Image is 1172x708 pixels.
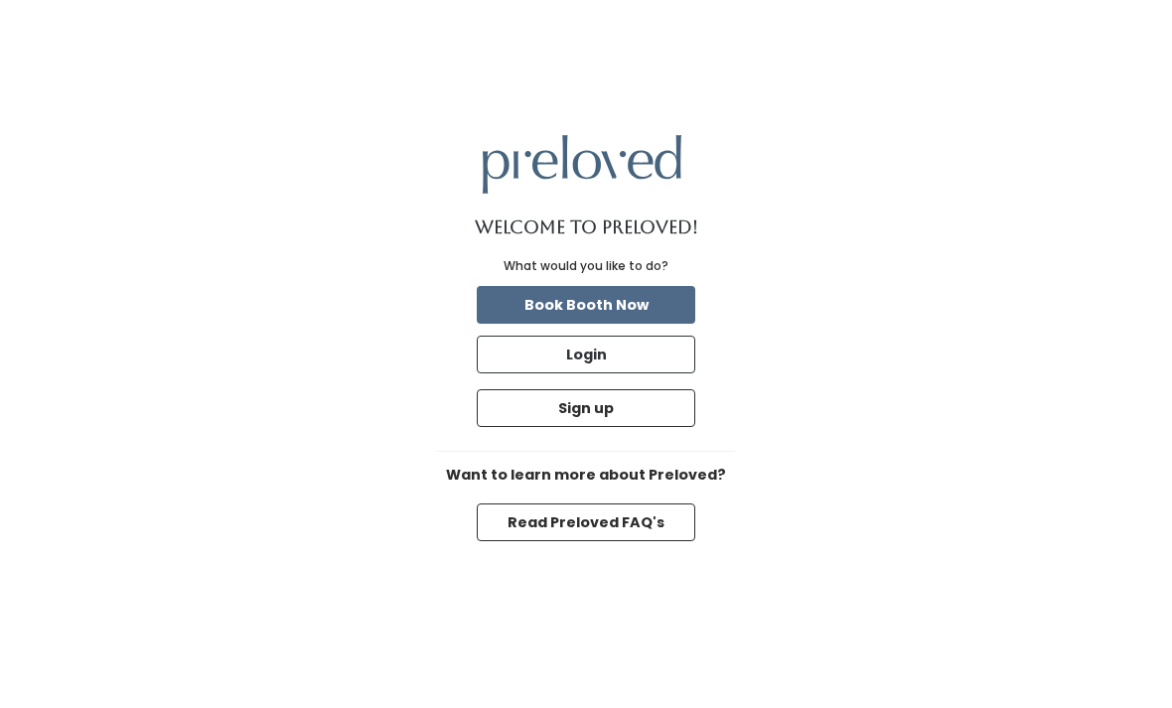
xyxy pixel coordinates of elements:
h1: Welcome to Preloved! [475,217,698,237]
button: Sign up [477,389,695,427]
button: Login [477,336,695,373]
img: preloved logo [483,135,681,194]
button: Read Preloved FAQ's [477,503,695,541]
a: Sign up [473,385,699,431]
h6: Want to learn more about Preloved? [437,468,735,484]
button: Book Booth Now [477,286,695,324]
a: Login [473,332,699,377]
div: What would you like to do? [504,257,668,275]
